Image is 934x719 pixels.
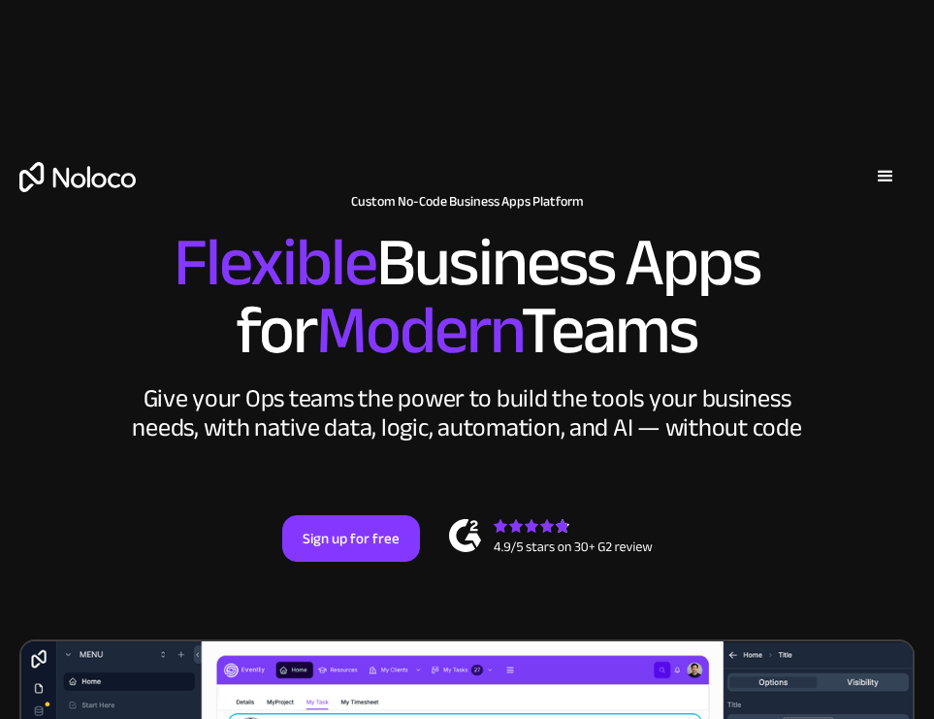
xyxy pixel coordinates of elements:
h2: Business Apps for Teams [19,229,915,365]
a: home [19,162,136,192]
a: Sign up for free [282,515,420,562]
span: Modern [316,267,521,394]
div: Give your Ops teams the power to build the tools your business needs, with native data, logic, au... [128,384,807,442]
div: menu [856,147,915,206]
